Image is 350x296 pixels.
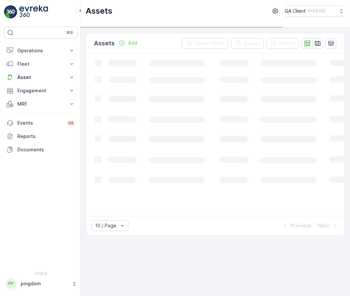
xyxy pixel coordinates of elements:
p: Fleet [17,61,64,67]
p: ( +03:00 ) [308,8,325,14]
a: Documents [4,143,78,156]
p: QA Client [285,8,306,14]
p: 34 [68,120,74,126]
img: logo [4,5,17,19]
p: Export [244,40,260,47]
button: Next [317,222,339,230]
button: Export [231,38,264,49]
p: ⌘B [66,30,73,35]
p: Documents [17,146,75,153]
p: Next [318,222,329,229]
p: Assets [94,39,115,48]
button: PPpingdom [4,277,78,291]
p: Operations [17,47,64,54]
button: Asset [4,71,78,84]
button: Add [116,39,140,47]
p: Import [280,40,295,47]
button: Previous [281,222,312,230]
p: Events [17,120,63,126]
button: Fleet [4,57,78,71]
p: Asset [17,74,64,81]
button: Operations [4,44,78,57]
button: Engagement [4,84,78,97]
p: Reports [17,133,75,140]
button: MRF [4,97,78,111]
button: Clear Filters [182,38,228,49]
a: Reports [4,130,78,143]
div: PP [6,278,16,289]
span: v 1.52.2 [4,271,78,275]
p: Assets [86,6,112,16]
p: Previous [291,222,311,229]
a: Events34 [4,116,78,130]
p: Add [128,40,137,46]
p: pingdom [21,280,68,287]
p: Clear Filters [195,40,224,47]
button: Import [266,38,299,49]
img: logo_light-DOdMpM7g.png [19,5,48,19]
p: Engagement [17,87,64,94]
button: QA Client(+03:00) [285,5,345,17]
p: MRF [17,101,64,107]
